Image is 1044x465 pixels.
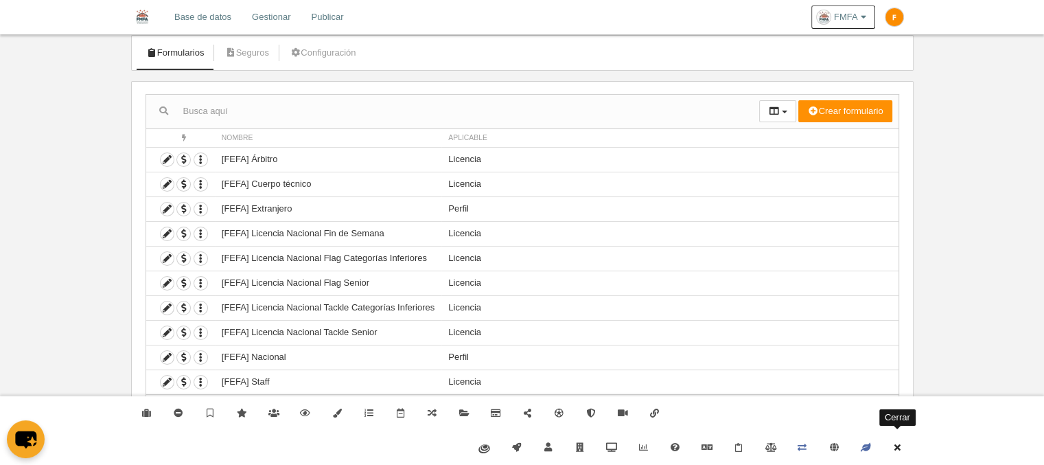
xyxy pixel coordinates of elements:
[798,100,892,122] button: Crear formulario
[441,345,898,370] td: Perfil
[146,101,759,122] input: Busca aquí
[282,43,363,63] a: Configuración
[441,246,898,271] td: Licencia
[441,221,898,246] td: Licencia
[215,147,441,172] td: [FEFA] Árbitro
[885,8,903,26] img: c2l6ZT0zMHgzMCZmcz05JnRleHQ9RiZiZz1mYjhjMDA%3D.png
[478,444,490,453] img: fiware.svg
[441,172,898,196] td: Licencia
[448,134,487,141] span: Aplicable
[131,8,153,25] img: FMFA
[222,134,253,141] span: Nombre
[215,246,441,271] td: [FEFA] Licencia Nacional Flag Categorías Inferiores
[441,320,898,345] td: Licencia
[7,420,45,458] button: chat-button
[441,196,898,221] td: Perfil
[441,147,898,172] td: Licencia
[441,295,898,320] td: Licencia
[215,320,441,345] td: [FEFA] Licencia Nacional Tackle Senior
[441,370,898,394] td: Licencia
[215,196,441,221] td: [FEFA] Extranjero
[817,10,831,24] img: OaSyhHG2e8IO.30x30.jpg
[139,43,212,63] a: Formularios
[879,409,916,426] div: Cerrar
[215,370,441,394] td: [FEFA] Staff
[215,345,441,370] td: [FEFA] Nacional
[215,271,441,295] td: [FEFA] Licencia Nacional Flag Senior
[215,295,441,320] td: [FEFA] Licencia Nacional Tackle Categorías Inferiores
[215,172,441,196] td: [FEFA] Cuerpo técnico
[217,43,277,63] a: Seguros
[441,271,898,295] td: Licencia
[811,5,875,29] a: FMFA
[834,10,858,24] span: FMFA
[215,221,441,246] td: [FEFA] Licencia Nacional Fin de Semana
